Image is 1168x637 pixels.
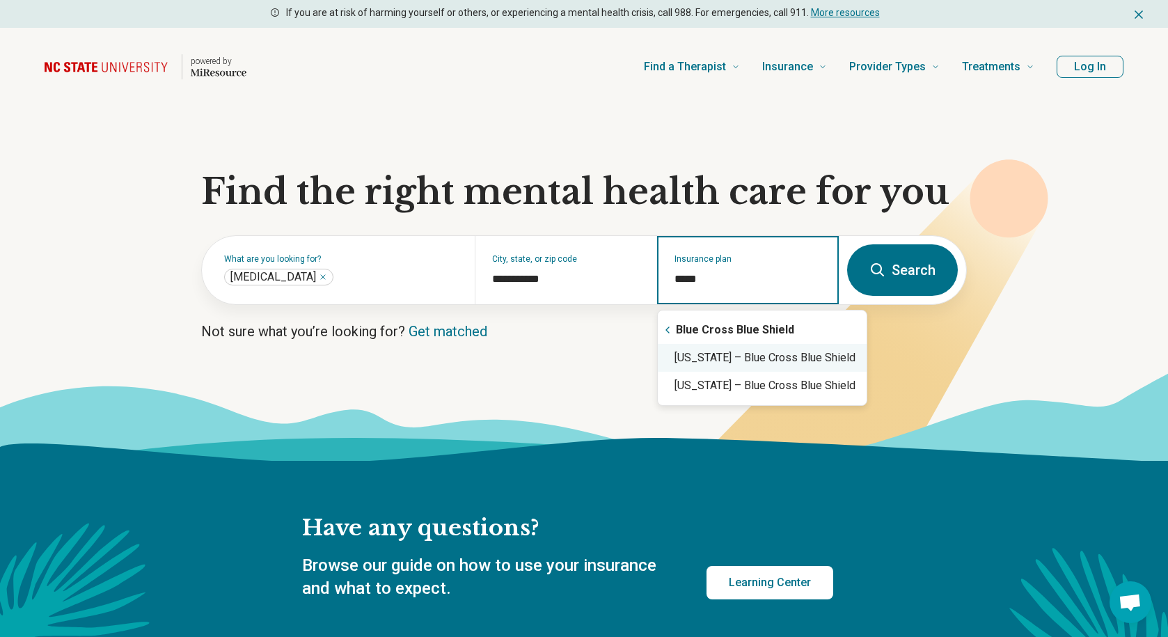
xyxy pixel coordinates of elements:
a: Home page [45,45,246,89]
button: Search [847,244,958,296]
h1: Find the right mental health care for you [201,171,967,213]
span: Insurance [762,57,813,77]
a: More resources [811,7,880,18]
button: Autism [319,273,327,281]
p: Browse our guide on how to use your insurance and what to expect. [302,554,673,601]
label: What are you looking for? [224,255,458,263]
span: Treatments [962,57,1020,77]
span: Provider Types [849,57,926,77]
span: [MEDICAL_DATA] [230,270,316,284]
a: Get matched [409,323,487,340]
div: Autism [224,269,333,285]
p: Not sure what you’re looking for? [201,322,967,341]
button: Log In [1057,56,1123,78]
p: powered by [191,56,246,67]
div: Open chat [1110,581,1151,623]
button: Dismiss [1132,6,1146,22]
p: If you are at risk of harming yourself or others, or experiencing a mental health crisis, call 98... [286,6,880,20]
h2: Have any questions? [302,514,833,543]
span: Find a Therapist [644,57,726,77]
a: Learning Center [707,566,833,599]
div: [US_STATE] – Blue Cross Blue Shield [658,344,867,372]
div: Blue Cross Blue Shield [658,316,867,344]
div: Suggestions [658,316,867,400]
div: [US_STATE] – Blue Cross Blue Shield [658,372,867,400]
